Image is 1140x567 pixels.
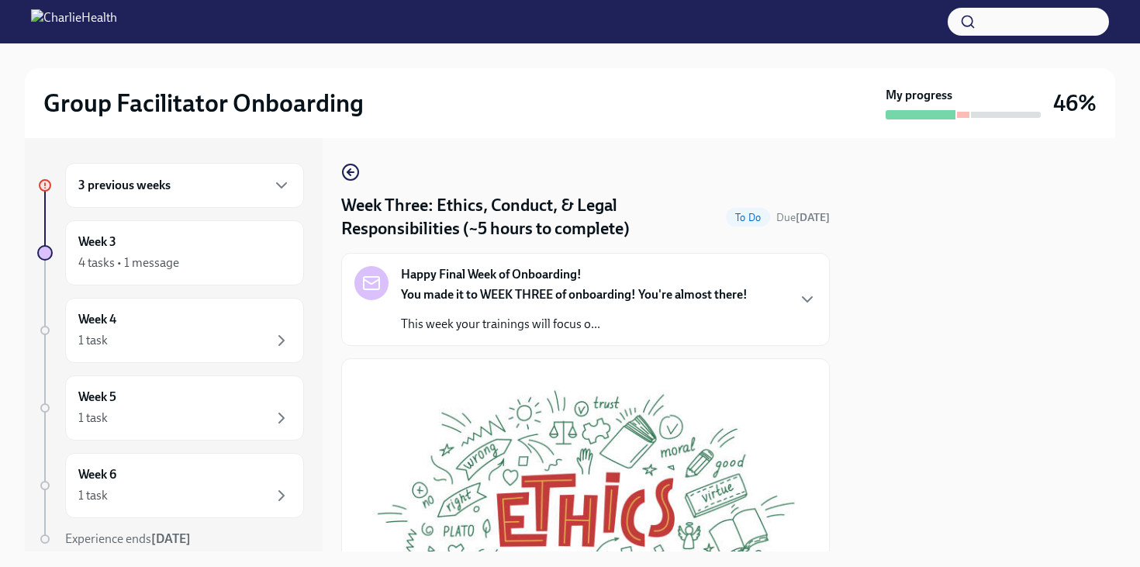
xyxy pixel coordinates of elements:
a: Week 51 task [37,375,304,441]
h6: Week 3 [78,233,116,251]
strong: [DATE] [151,531,191,546]
div: 3 previous weeks [65,163,304,208]
div: 1 task [78,410,108,427]
strong: Happy Final Week of Onboarding! [401,266,582,283]
h4: Week Three: Ethics, Conduct, & Legal Responsibilities (~5 hours to complete) [341,194,720,240]
strong: You made it to WEEK THREE of onboarding! You're almost there! [401,287,748,302]
h6: 3 previous weeks [78,177,171,194]
h3: 46% [1053,89,1097,117]
span: To Do [726,212,770,223]
a: Week 41 task [37,298,304,363]
strong: [DATE] [796,211,830,224]
span: Due [776,211,830,224]
a: Week 61 task [37,453,304,518]
h6: Week 5 [78,389,116,406]
div: 1 task [78,332,108,349]
a: Week 34 tasks • 1 message [37,220,304,285]
img: CharlieHealth [31,9,117,34]
span: Experience ends [65,531,191,546]
h6: Week 4 [78,311,116,328]
h6: Week 6 [78,466,116,483]
p: This week your trainings will focus o... [401,316,748,333]
span: September 23rd, 2025 09:00 [776,210,830,225]
h2: Group Facilitator Onboarding [43,88,364,119]
div: 4 tasks • 1 message [78,254,179,271]
div: 1 task [78,487,108,504]
strong: My progress [886,87,952,104]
